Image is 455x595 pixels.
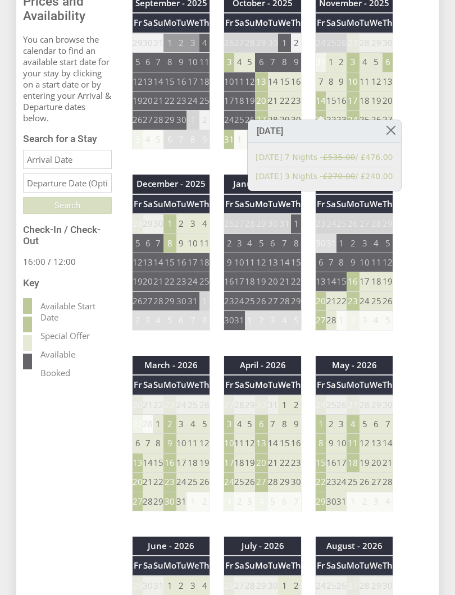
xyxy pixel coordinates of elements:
td: 20 [316,291,326,310]
td: 31 [224,130,235,149]
th: Su [245,13,255,33]
th: Su [153,194,163,214]
td: 5 [255,234,268,253]
td: 26 [245,111,255,130]
td: 3 [224,53,235,72]
p: You can browse the calendar to find an available start date for your stay by clicking on a start ... [23,34,112,123]
td: 7 [186,311,199,330]
td: 11 [245,253,255,272]
td: 8 [278,53,291,72]
td: 16 [336,91,347,111]
td: 27 [234,214,244,234]
td: 26 [224,33,235,53]
td: 22 [278,91,291,111]
td: 1 [291,214,302,234]
td: 13 [143,253,153,272]
td: 7 [278,234,291,253]
td: 26 [383,291,393,310]
td: 5 [370,53,383,72]
td: 10 [186,53,199,72]
td: 10 [347,72,360,91]
td: 21 [153,272,163,291]
td: 24 [224,111,235,130]
td: 3 [143,311,153,330]
td: 27 [143,291,153,310]
td: 8 [186,130,199,149]
td: 12 [245,72,255,91]
td: 25 [199,272,210,291]
td: 27 [383,111,393,130]
th: Tu [176,194,186,214]
td: 6 [383,53,393,72]
td: 7 [268,53,278,72]
td: 26 [347,214,360,234]
td: 11 [199,234,210,253]
td: 31 [278,214,291,234]
td: 11 [199,53,210,72]
td: 30 [153,214,163,234]
td: 19 [245,91,255,111]
td: 7 [176,130,186,149]
td: 5 [245,53,255,72]
td: 21 [278,272,291,291]
td: 4 [199,214,210,234]
h3: Key [23,277,112,289]
th: December - 2025 [133,175,210,194]
td: 19 [133,272,143,291]
td: 21 [153,91,163,111]
th: Mo [347,194,360,214]
td: 3 [133,130,143,149]
td: 28 [370,214,383,234]
td: 26 [336,33,347,53]
td: 30 [268,33,278,53]
td: 30 [291,111,302,130]
input: Search [23,197,112,214]
td: 27 [360,214,370,234]
td: 23 [291,91,302,111]
td: 24 [360,291,370,310]
td: 11 [360,72,370,91]
th: Fr [133,194,143,214]
td: 30 [176,111,186,130]
td: 31 [234,311,244,330]
td: 13 [268,253,278,272]
td: 24 [186,91,199,111]
td: 22 [291,272,302,291]
td: 13 [316,272,326,291]
td: 28 [326,311,336,330]
td: 30 [316,234,326,253]
th: Mo [163,194,176,214]
th: Sa [326,13,336,33]
td: 15 [336,272,347,291]
td: 27 [255,111,268,130]
th: Tu [360,194,370,214]
td: 18 [245,272,255,291]
td: 5 [133,234,143,253]
td: 8 [336,253,347,272]
th: We [186,13,199,33]
td: 19 [255,272,268,291]
th: Th [291,194,302,214]
td: 31 [186,291,199,310]
td: 9 [336,72,347,91]
th: Su [153,13,163,33]
td: 2 [133,311,143,330]
td: 12 [383,253,393,272]
th: Sa [143,194,153,214]
a: [DATE] 3 Nights -£270.00/ £240.00 [256,171,393,182]
th: We [278,194,291,214]
td: 12 [133,72,143,91]
td: 15 [291,253,302,272]
td: 9 [224,253,235,272]
td: 27 [316,311,326,330]
td: 16 [176,253,186,272]
th: Sa [234,194,244,214]
td: 4 [360,53,370,72]
td: 28 [268,111,278,130]
td: 28 [278,291,291,310]
td: 2 [224,234,235,253]
td: 21 [268,91,278,111]
td: 2 [347,234,360,253]
td: 29 [278,111,291,130]
td: 9 [347,253,360,272]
